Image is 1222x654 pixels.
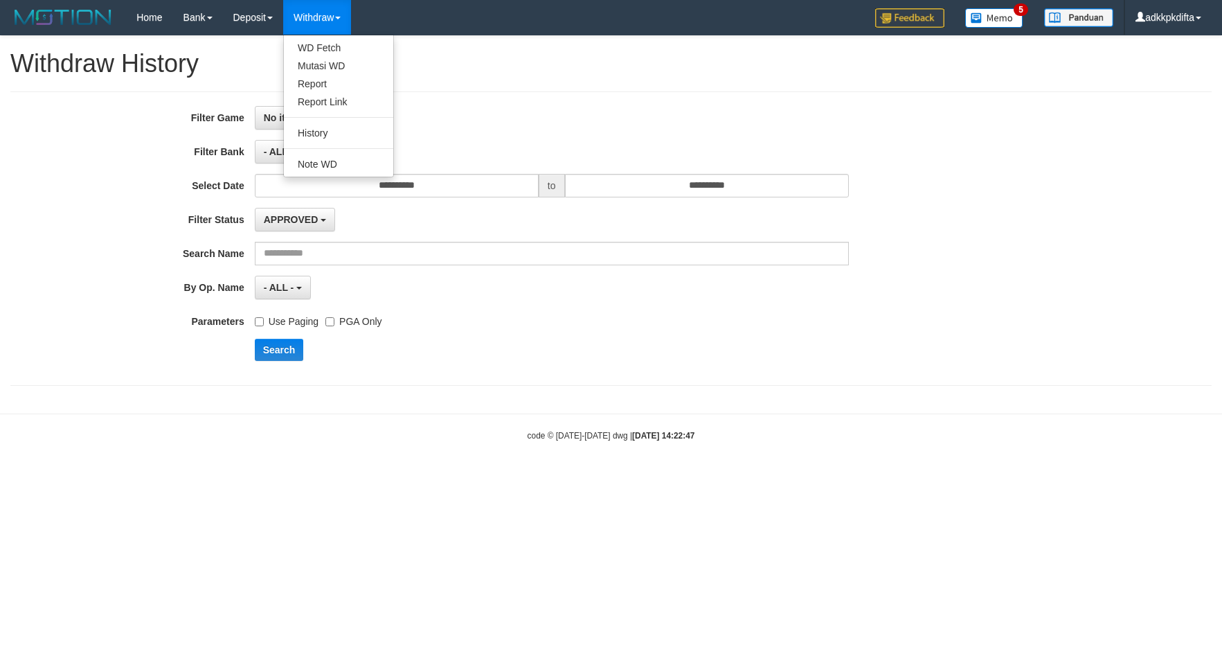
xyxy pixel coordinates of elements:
label: PGA Only [325,310,381,328]
button: Search [255,339,304,361]
span: 5 [1014,3,1028,16]
a: WD Fetch [284,39,393,57]
button: No item selected [255,106,358,130]
input: Use Paging [255,317,264,326]
img: Feedback.jpg [875,8,944,28]
button: - ALL - [255,276,311,299]
label: Use Paging [255,310,318,328]
img: MOTION_logo.png [10,7,116,28]
input: PGA Only [325,317,334,326]
a: Report Link [284,93,393,111]
a: History [284,124,393,142]
img: panduan.png [1044,8,1113,27]
span: APPROVED [264,214,318,225]
span: to [539,174,565,197]
h1: Withdraw History [10,50,1212,78]
button: - ALL - [255,140,311,163]
span: - ALL - [264,282,294,293]
a: Mutasi WD [284,57,393,75]
button: APPROVED [255,208,335,231]
strong: [DATE] 14:22:47 [632,431,694,441]
a: Report [284,75,393,93]
a: Note WD [284,155,393,173]
span: - ALL - [264,146,294,157]
img: Button%20Memo.svg [965,8,1023,28]
span: No item selected [264,112,341,123]
small: code © [DATE]-[DATE] dwg | [528,431,695,441]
